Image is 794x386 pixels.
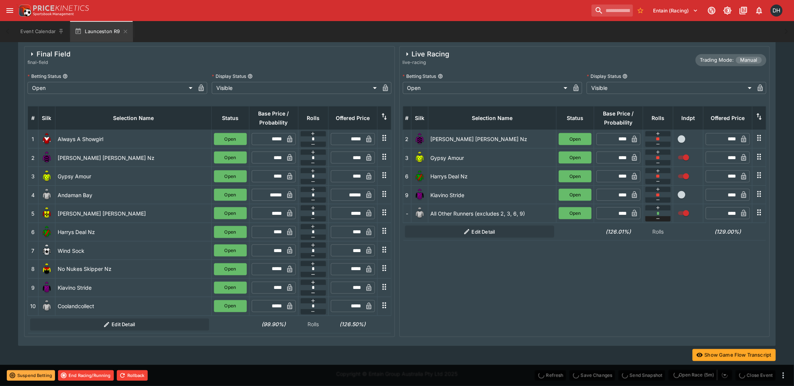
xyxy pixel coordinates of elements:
td: Kiavino Stride [55,278,212,297]
button: Open [214,245,247,257]
h6: (129.00%) [706,228,750,236]
td: Andaman Bay [55,185,212,204]
th: Independent [673,106,704,130]
td: Always A Showgirl [55,130,212,148]
img: runner 8 [41,263,53,275]
button: Edit Detail [30,319,210,331]
button: Open [214,282,247,294]
img: runner 3 [414,152,426,164]
button: Edit Detail [405,226,554,238]
button: Open [559,189,592,201]
img: runner 5 [41,207,53,219]
th: Offered Price [704,106,753,130]
button: Documentation [737,4,750,17]
button: Display Status [248,74,253,79]
div: Live Racing [403,50,450,59]
td: - [403,204,411,223]
button: open drawer [3,4,17,17]
td: [PERSON_NAME] [PERSON_NAME] Nz [55,149,212,167]
input: search [592,5,633,17]
p: Betting Status [28,73,61,79]
button: Open [559,170,592,182]
td: 2 [403,130,411,148]
th: Silk [411,106,428,130]
td: 2 [28,149,38,167]
h6: (126.50%) [330,321,375,328]
button: Notifications [753,4,766,17]
th: # [28,106,38,130]
th: Rolls [298,106,328,130]
button: Toggle light/dark mode [721,4,734,17]
td: [PERSON_NAME] [PERSON_NAME] Nz [428,130,557,148]
p: Betting Status [403,73,436,79]
img: runner 7 [41,245,53,257]
td: Gypsy Amour [428,149,557,167]
img: runner 3 [41,170,53,182]
p: Rolls [646,228,671,236]
button: Event Calendar [16,21,69,42]
button: Open [214,263,247,275]
img: runner 1 [41,133,53,145]
h6: (126.01%) [597,228,641,236]
button: Display Status [623,74,628,79]
button: Open [214,170,247,182]
p: Trading Mode: [700,56,734,64]
td: 6 [28,223,38,241]
p: Display Status [587,73,621,79]
td: All Other Runners (excludes 2, 3, 6, 9) [428,204,557,223]
button: Open [559,207,592,219]
td: Harrys Deal Nz [55,223,212,241]
td: 3 [403,149,411,167]
img: runner 2 [414,133,426,145]
td: 9 [403,185,411,204]
button: Suspend Betting [7,370,55,381]
th: Base Price / Probability [249,106,298,130]
span: Manual [736,56,762,64]
img: runner 6 [41,226,53,238]
td: 1 [28,130,38,148]
button: Betting Status [438,74,443,79]
img: Sportsbook Management [33,12,74,16]
td: Kiavino Stride [428,185,557,204]
td: Coolandcollect [55,297,212,316]
th: Base Price / Probability [594,106,643,130]
button: Connected to PK [705,4,719,17]
button: Betting Status [63,74,68,79]
td: 7 [28,242,38,260]
button: Open [214,152,247,164]
th: Status [557,106,594,130]
td: 6 [403,167,411,185]
img: blank-silk.png [414,207,426,219]
h6: (99.90%) [251,321,296,328]
div: Visible [587,82,754,94]
button: Select Tenant [649,5,703,17]
button: Open [214,300,247,312]
button: Open [214,207,247,219]
button: No Bookmarks [635,5,647,17]
th: Rolls [643,106,673,130]
p: Rolls [300,321,326,328]
td: Gypsy Amour [55,167,212,185]
button: David Howard [768,2,785,19]
div: Open [403,82,571,94]
button: Open [214,189,247,201]
button: Open [559,133,592,145]
td: 10 [28,297,38,316]
div: David Howard [771,5,783,17]
img: runner 9 [41,282,53,294]
button: Open [214,226,247,238]
button: Open [214,133,247,145]
td: No Nukes Skipper Nz [55,260,212,278]
td: 4 [28,185,38,204]
button: End Racing/Running [58,370,114,381]
div: Final Field [28,50,70,59]
td: 5 [28,204,38,223]
span: final-field [28,59,70,66]
td: [PERSON_NAME] [PERSON_NAME] [55,204,212,223]
div: Visible [212,82,379,94]
img: runner 6 [414,170,426,182]
button: Show Game Flow Transcript [693,349,776,361]
button: Rollback [117,370,148,381]
p: Display Status [212,73,246,79]
td: 9 [28,278,38,297]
